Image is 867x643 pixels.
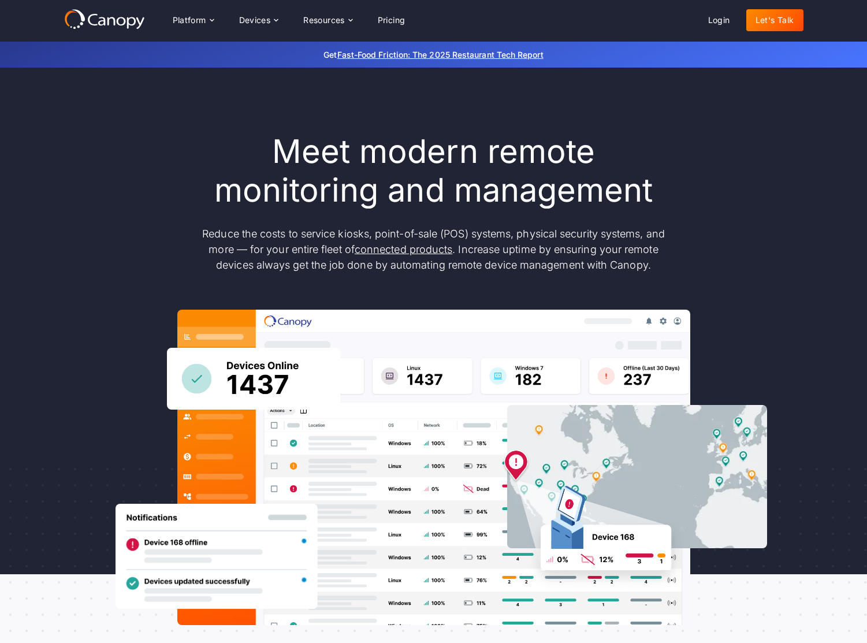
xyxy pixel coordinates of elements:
a: Login [699,9,739,31]
div: Resources [303,16,345,24]
div: Devices [230,9,288,32]
a: Fast-Food Friction: The 2025 Restaurant Tech Report [337,50,544,60]
div: Resources [294,9,361,32]
div: Devices [239,16,271,24]
a: connected products [355,243,452,255]
div: Platform [173,16,206,24]
a: Let's Talk [746,9,803,31]
h1: Meet modern remote monitoring and management [191,132,676,210]
img: Canopy sees how many devices are online [167,348,340,410]
a: Pricing [369,9,415,31]
p: Get [151,49,717,61]
p: Reduce the costs to service kiosks, point-of-sale (POS) systems, physical security systems, and m... [191,226,676,273]
div: Platform [163,9,223,32]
